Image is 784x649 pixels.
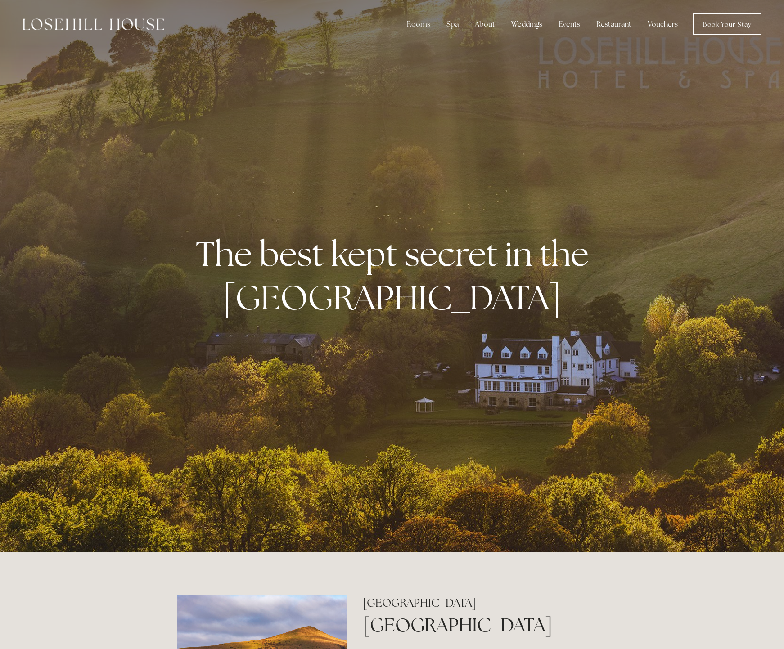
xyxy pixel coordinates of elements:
div: Restaurant [589,15,639,33]
h2: [GEOGRAPHIC_DATA] [363,595,607,611]
div: Spa [439,15,466,33]
div: Weddings [504,15,550,33]
h1: [GEOGRAPHIC_DATA] [363,612,607,638]
a: Vouchers [640,15,685,33]
div: About [468,15,502,33]
div: Rooms [400,15,437,33]
div: Events [551,15,587,33]
a: Book Your Stay [693,13,761,35]
strong: The best kept secret in the [GEOGRAPHIC_DATA] [196,232,596,320]
img: Losehill House [23,18,164,30]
